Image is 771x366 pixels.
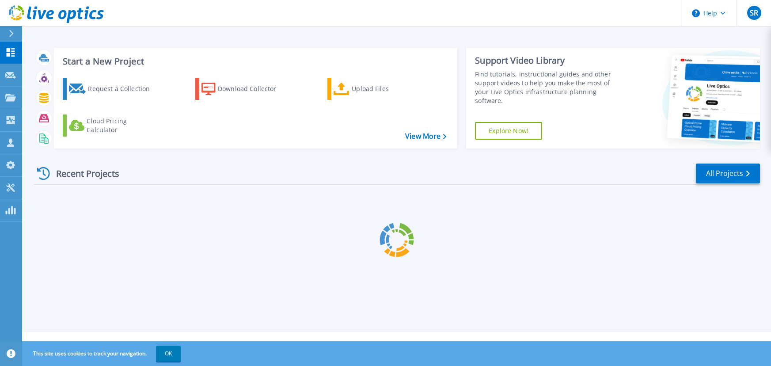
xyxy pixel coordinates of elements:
[24,346,181,362] span: This site uses cookies to track your navigation.
[156,346,181,362] button: OK
[63,78,161,100] a: Request a Collection
[352,80,422,98] div: Upload Files
[218,80,289,98] div: Download Collector
[327,78,426,100] a: Upload Files
[475,122,542,140] a: Explore Now!
[405,132,446,141] a: View More
[475,55,624,66] div: Support Video Library
[63,57,446,66] h3: Start a New Project
[195,78,294,100] a: Download Collector
[63,114,161,137] a: Cloud Pricing Calculator
[696,164,760,183] a: All Projects
[88,80,159,98] div: Request a Collection
[87,117,157,134] div: Cloud Pricing Calculator
[750,9,758,16] span: SR
[475,70,624,105] div: Find tutorials, instructional guides and other support videos to help you make the most of your L...
[34,163,131,184] div: Recent Projects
